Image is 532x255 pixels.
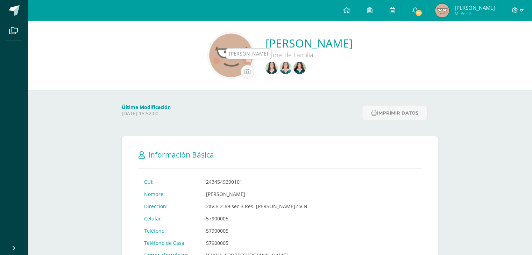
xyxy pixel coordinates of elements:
[265,62,278,74] img: 9d8bd6f6b7fa32b47e8c0a387df6c6ae.png
[139,212,200,225] td: Celular:
[139,188,200,200] td: Nombre:
[209,34,253,77] img: c780654ce33eea24e443d69dd32df8fc.png
[200,176,313,188] td: 2434549290101
[415,9,423,17] span: 10
[279,62,292,74] img: e0010f50f254fdb9a98281ab88519006.png
[139,176,200,188] td: CUI:
[148,150,214,160] span: Información Básica
[200,225,313,237] td: 57900005
[265,51,353,59] div: Padre de Familia
[139,237,200,249] td: Teléfono de Casa:
[454,4,495,11] span: [PERSON_NAME]
[139,225,200,237] td: Teléfono:
[200,237,313,249] td: 57900005
[139,200,200,212] td: Dirección:
[122,104,358,110] h4: Última Modificación
[265,36,353,51] a: [PERSON_NAME]
[200,188,313,200] td: [PERSON_NAME]
[122,110,358,117] p: [DATE] 15:52:00
[200,212,313,225] td: 57900005
[200,200,313,212] td: 2av.B 2-69 sec.3 Res. [PERSON_NAME]2 V.N
[435,3,449,17] img: 1d0ca742f2febfec89986c8588b009e1.png
[229,50,268,57] div: [PERSON_NAME]
[362,106,427,120] button: Imprimir datos
[293,62,306,74] img: 87c5cf30ffaaac54257f69348579efb7.png
[454,10,495,16] span: Mi Perfil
